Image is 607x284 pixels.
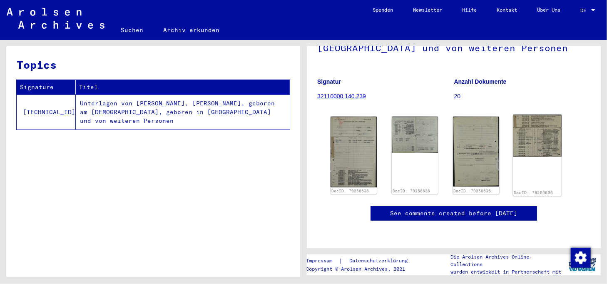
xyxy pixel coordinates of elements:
[306,257,418,265] div: |
[343,257,418,265] a: Datenschutzerklärung
[76,95,290,130] td: Unterlagen von [PERSON_NAME], [PERSON_NAME], geboren am [DEMOGRAPHIC_DATA], geboren in [GEOGRAPHI...
[570,247,590,267] div: Zustimmung ändern
[513,115,562,157] img: 004.jpg
[571,248,591,268] img: Zustimmung ändern
[76,80,290,95] th: Titel
[454,92,591,101] p: 20
[453,117,499,187] img: 003.jpg
[580,7,590,13] span: DE
[392,117,438,153] img: 002.jpg
[317,93,366,100] a: 32110000 140.239
[454,189,491,193] a: DocID: 79256636
[450,268,564,276] p: wurden entwickelt in Partnerschaft mit
[154,20,230,40] a: Archiv erkunden
[331,117,377,187] img: 001.jpg
[17,95,76,130] td: [TECHNICAL_ID]
[17,57,289,73] h3: Topics
[390,209,517,218] a: See comments created before [DATE]
[17,80,76,95] th: Signature
[454,78,507,85] b: Anzahl Dokumente
[317,78,341,85] b: Signatur
[514,190,553,195] a: DocID: 79256636
[567,254,598,275] img: yv_logo.png
[450,253,564,268] p: Die Arolsen Archives Online-Collections
[306,265,418,273] p: Copyright © Arolsen Archives, 2021
[393,189,430,193] a: DocID: 79256636
[111,20,154,40] a: Suchen
[331,189,369,193] a: DocID: 79256636
[306,257,339,265] a: Impressum
[7,8,104,29] img: Arolsen_neg.svg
